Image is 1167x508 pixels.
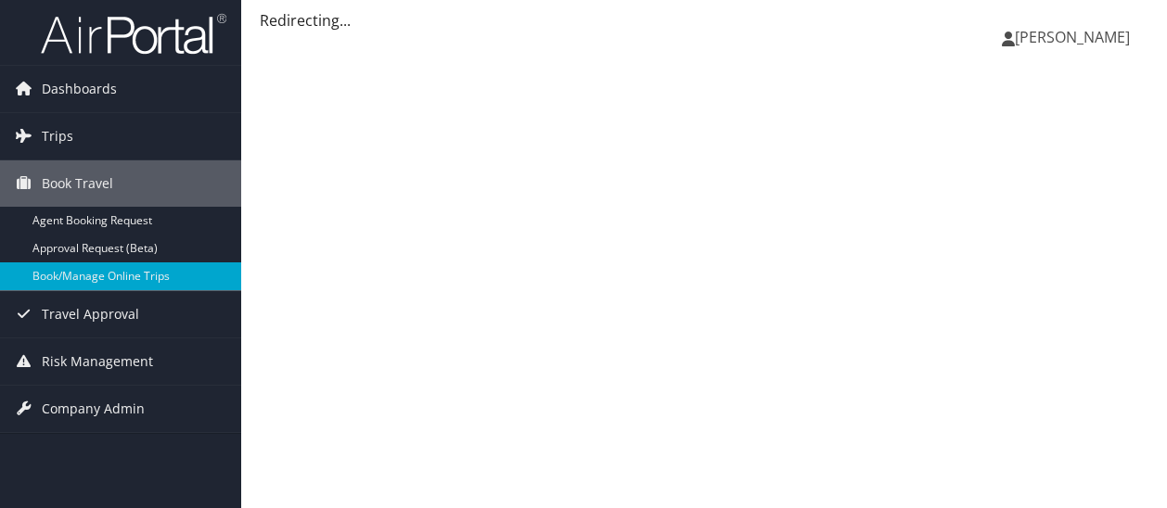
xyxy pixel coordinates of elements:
[42,113,73,159] span: Trips
[42,338,153,385] span: Risk Management
[41,12,226,56] img: airportal-logo.png
[1015,27,1130,47] span: [PERSON_NAME]
[1002,9,1148,65] a: [PERSON_NAME]
[260,9,1148,32] div: Redirecting...
[42,66,117,112] span: Dashboards
[42,291,139,337] span: Travel Approval
[42,386,145,432] span: Company Admin
[42,160,113,207] span: Book Travel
